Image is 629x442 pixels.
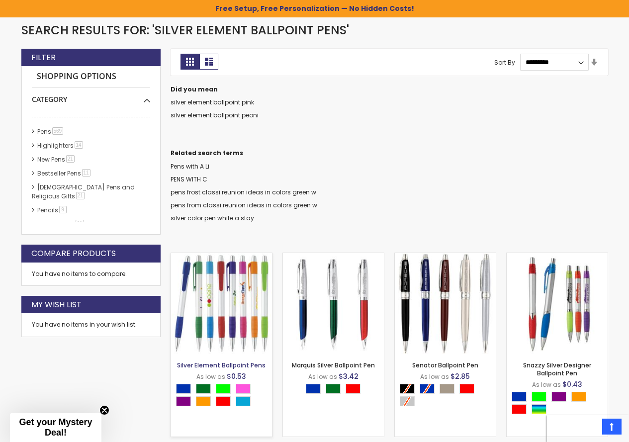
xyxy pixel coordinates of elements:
[31,299,82,310] strong: My Wish List
[171,253,272,261] a: Silver Element Ballpoint Pens
[52,127,64,135] span: 569
[292,361,375,369] a: Marquis Silver Ballpoint Pen
[32,321,150,329] div: You have no items in your wish list.
[507,253,608,261] a: Snazzy Silver Designer Ballpoint Pen
[59,206,67,213] span: 9
[512,404,527,414] div: Red
[326,384,341,394] div: Green
[82,169,90,177] span: 11
[76,220,84,227] span: 11
[395,253,496,354] img: Senator Ballpoint Pen
[306,384,365,396] div: Select A Color
[32,88,150,104] div: Category
[440,384,454,394] div: Nickel
[171,188,316,196] a: pens frost classi reunion ideas in colors green w
[459,384,474,394] div: Red
[176,396,191,406] div: Purple
[532,392,546,402] div: Lime Green
[420,372,449,381] span: As low as
[176,384,191,394] div: Blue
[35,155,78,164] a: New Pens21
[236,396,251,406] div: Turquoise
[216,396,231,406] div: Red
[532,404,546,414] div: Assorted
[66,155,75,163] span: 21
[31,248,116,259] strong: Compare Products
[35,127,67,136] a: Pens569
[532,380,561,389] span: As low as
[412,361,478,369] a: Senator Ballpoint Pen
[196,384,211,394] div: Green
[171,111,259,119] a: silver element ballpoint peoni
[339,371,359,381] span: $3.42
[176,384,272,409] div: Select A Color
[171,98,254,106] a: silver element ballpoint pink
[171,149,608,157] dt: Related search terms
[32,183,135,200] a: [DEMOGRAPHIC_DATA] Pens and Religious Gifts21
[35,206,70,214] a: Pencils9
[571,392,586,402] div: Orange
[507,253,608,354] img: Snazzy Silver Designer Ballpoint Pen
[523,361,591,377] a: Snazzy Silver Designer Ballpoint Pen
[171,253,272,354] img: Silver Element Ballpoint Pens
[346,384,360,394] div: Red
[283,253,384,261] a: Marquis Silver Ballpoint Pen
[547,415,629,442] iframe: Google Customer Reviews
[76,192,85,199] span: 21
[512,392,608,417] div: Select A Color
[283,253,384,354] img: Marquis Silver Ballpoint Pen
[308,372,337,381] span: As low as
[75,141,83,149] span: 14
[227,371,246,381] span: $0.53
[551,392,566,402] div: Purple
[21,22,349,38] span: Search results for: 'Silver Element Ballpoint Pens'
[306,384,321,394] div: Blue
[171,201,317,209] a: pens from classi reunion ideas in colors green w
[562,379,582,389] span: $0.43
[32,66,150,88] strong: Shopping Options
[35,220,88,228] a: hp-featured11
[35,169,94,177] a: Bestseller Pens11
[450,371,470,381] span: $2.85
[21,263,161,286] div: You have no items to compare.
[494,58,515,66] label: Sort By
[395,253,496,261] a: Senator Ballpoint Pen
[171,86,608,93] dt: Did you mean
[236,384,251,394] div: Pink
[196,396,211,406] div: Orange
[19,417,92,438] span: Get your Mystery Deal!
[512,392,527,402] div: Blue
[10,413,101,442] div: Get your Mystery Deal!Close teaser
[171,214,254,222] a: silver color pen white a stay
[31,52,56,63] strong: Filter
[35,141,87,150] a: Highlighters14
[171,162,209,171] a: Pens with A Li
[216,384,231,394] div: Lime Green
[180,54,199,70] strong: Grid
[99,405,109,415] button: Close teaser
[196,372,225,381] span: As low as
[177,361,266,369] a: Silver Element Ballpoint Pens
[400,384,496,409] div: Select A Color
[171,175,207,183] a: PENS WITH C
